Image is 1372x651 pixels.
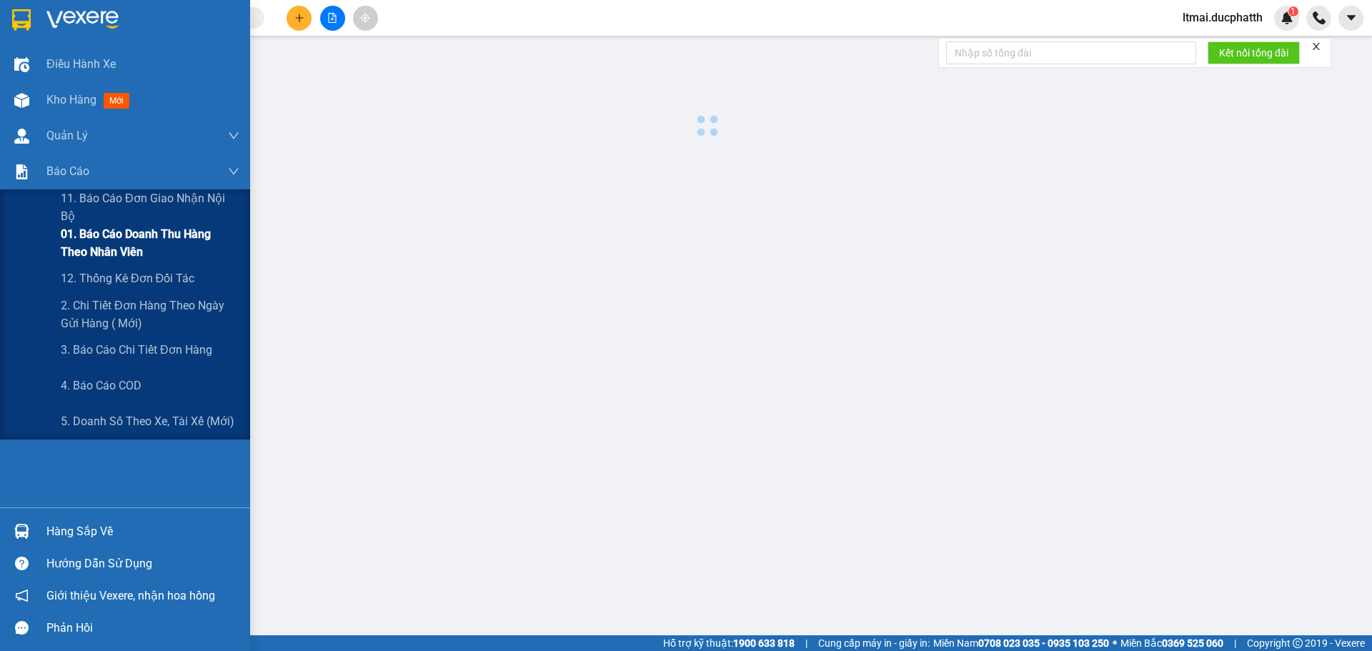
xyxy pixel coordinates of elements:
div: Hướng dẫn sử dụng [46,553,239,575]
span: 1 [1291,6,1296,16]
span: Kho hàng [46,93,96,106]
span: Kết nối tổng đài [1219,45,1288,61]
div: Phản hồi [46,617,239,639]
span: down [228,166,239,177]
span: copyright [1293,638,1303,648]
sup: 1 [1288,6,1298,16]
button: Kết nối tổng đài [1208,41,1300,64]
span: 11. Báo cáo đơn giao nhận nội bộ [61,189,239,225]
span: ⚪️ [1113,640,1117,646]
span: mới [104,93,129,109]
span: 3. Báo cáo chi tiết đơn hàng [61,341,212,359]
div: Hàng sắp về [46,521,239,542]
img: icon-new-feature [1281,11,1293,24]
button: plus [287,6,312,31]
span: 5. Doanh số theo xe, tài xế (mới) [61,412,234,430]
span: file-add [327,13,337,23]
strong: 0369 525 060 [1162,637,1223,649]
span: plus [294,13,304,23]
strong: 0708 023 035 - 0935 103 250 [978,637,1109,649]
span: Giới thiệu Vexere, nhận hoa hồng [46,587,215,605]
button: caret-down [1338,6,1363,31]
span: Miền Bắc [1120,635,1223,651]
span: Miền Nam [933,635,1109,651]
span: down [228,130,239,141]
img: warehouse-icon [14,57,29,72]
img: phone-icon [1313,11,1326,24]
span: notification [15,589,29,602]
img: solution-icon [14,164,29,179]
span: ltmai.ducphatth [1171,9,1274,26]
button: file-add [320,6,345,31]
img: logo-vxr [12,9,31,31]
span: | [1234,635,1236,651]
span: Hỗ trợ kỹ thuật: [663,635,795,651]
img: warehouse-icon [14,524,29,539]
span: Báo cáo [46,162,89,180]
img: warehouse-icon [14,129,29,144]
img: warehouse-icon [14,93,29,108]
span: Cung cấp máy in - giấy in: [818,635,930,651]
span: 01. Báo cáo doanh thu hàng theo nhân viên [61,225,239,261]
span: aim [360,13,370,23]
input: Nhập số tổng đài [946,41,1196,64]
span: message [15,621,29,635]
span: close [1311,41,1321,51]
span: | [805,635,807,651]
span: question-circle [15,557,29,570]
span: Điều hành xe [46,55,116,73]
strong: 1900 633 818 [733,637,795,649]
span: 2. Chi tiết đơn hàng theo ngày gửi hàng ( mới) [61,297,239,332]
span: Quản Lý [46,126,88,144]
span: caret-down [1345,11,1358,24]
span: 4. Báo cáo COD [61,377,141,394]
button: aim [353,6,378,31]
span: 12. Thống kê đơn đối tác [61,269,194,287]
